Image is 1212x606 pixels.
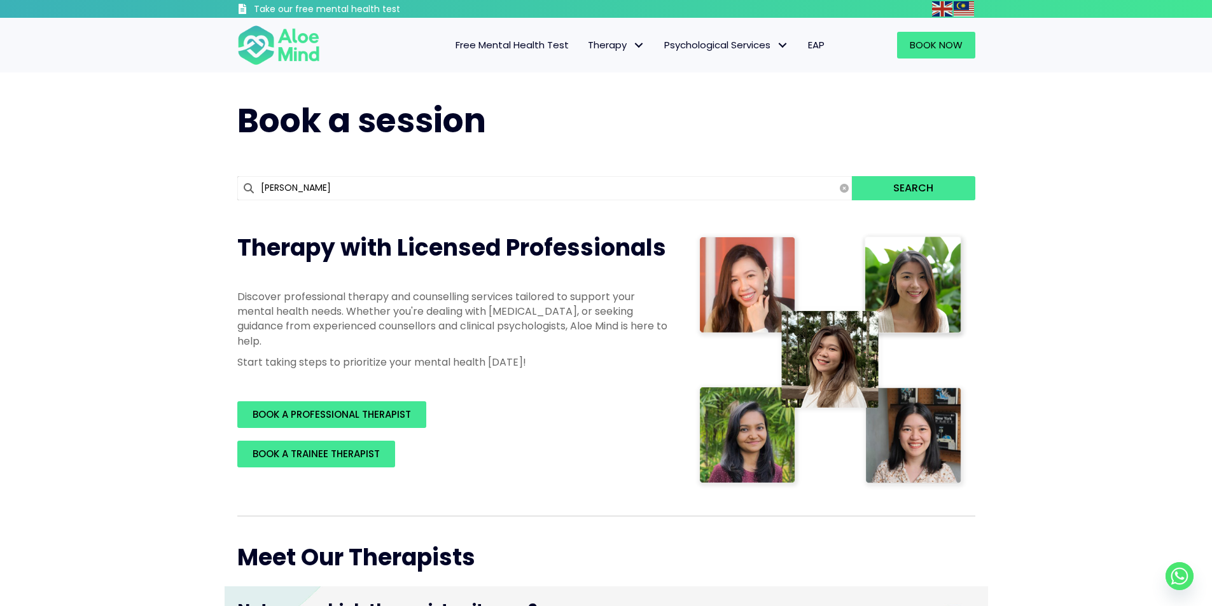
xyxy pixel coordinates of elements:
img: Aloe mind Logo [237,24,320,66]
img: en [932,1,952,17]
span: Free Mental Health Test [456,38,569,52]
a: Free Mental Health Test [446,32,578,59]
a: Malay [954,1,975,16]
span: Book a session [237,97,486,144]
span: Book Now [910,38,963,52]
a: EAP [798,32,834,59]
a: Whatsapp [1166,562,1194,590]
a: English [932,1,954,16]
img: ms [954,1,974,17]
span: BOOK A TRAINEE THERAPIST [253,447,380,460]
img: Therapist collage [695,232,968,490]
span: Psychological Services: submenu [774,36,792,55]
span: EAP [808,38,825,52]
h3: Take our free mental health test [254,3,468,16]
span: Psychological Services [664,38,789,52]
a: Psychological ServicesPsychological Services: submenu [655,32,798,59]
a: BOOK A TRAINEE THERAPIST [237,441,395,467]
span: BOOK A PROFESSIONAL THERAPIST [253,408,411,421]
a: TherapyTherapy: submenu [578,32,655,59]
input: Search for... [237,176,853,200]
button: Search [852,176,975,200]
span: Therapy [588,38,645,52]
span: Therapy with Licensed Professionals [237,231,666,264]
span: Therapy: submenu [630,36,648,55]
p: Discover professional therapy and counselling services tailored to support your mental health nee... [237,289,670,348]
p: Start taking steps to prioritize your mental health [DATE]! [237,355,670,369]
nav: Menu [337,32,834,59]
a: Book Now [897,32,975,59]
a: Take our free mental health test [237,3,468,18]
span: Meet Our Therapists [237,541,475,574]
a: BOOK A PROFESSIONAL THERAPIST [237,401,426,428]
